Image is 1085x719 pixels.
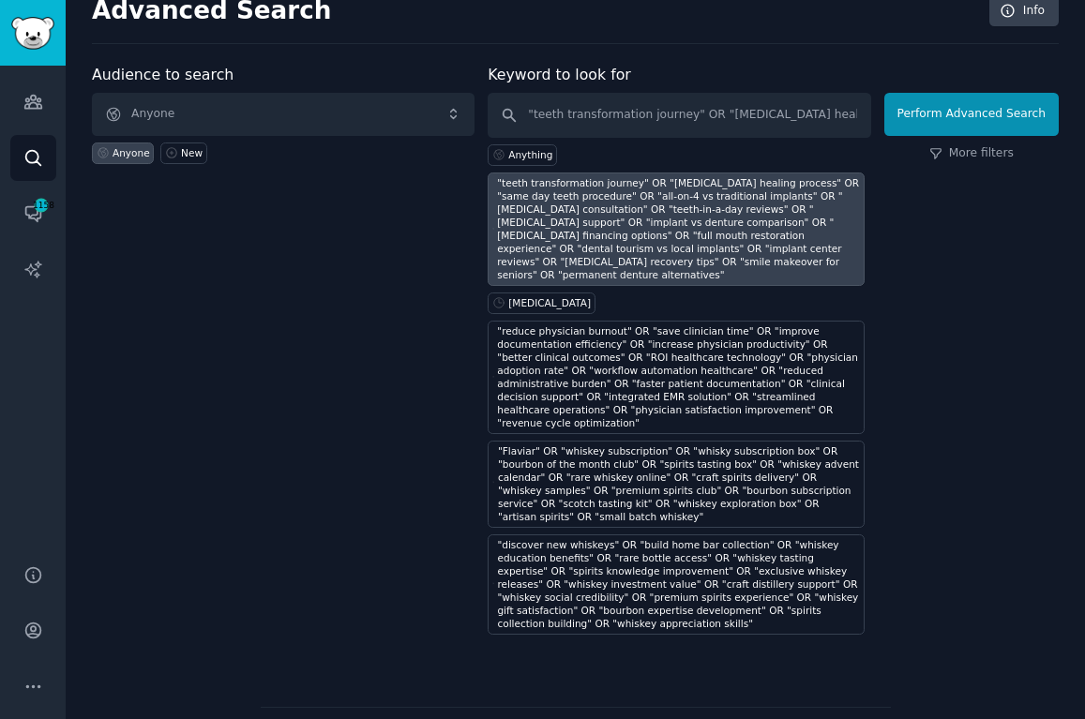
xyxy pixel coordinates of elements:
a: 1158 [10,190,56,236]
div: [MEDICAL_DATA] [508,296,591,309]
span: 1158 [33,199,50,212]
button: Perform Advanced Search [884,93,1059,136]
div: "reduce physician burnout" OR "save clinician time" OR "improve documentation efficiency" OR "inc... [497,324,860,429]
div: Anything [508,148,552,161]
div: "discover new whiskeys" OR "build home bar collection" OR "whiskey education benefits" OR "rare b... [497,538,860,630]
label: Audience to search [92,66,234,83]
label: Keyword to look for [488,66,631,83]
img: GummySearch logo [11,17,54,50]
a: New [160,142,206,164]
a: More filters [929,145,1014,162]
input: Any keyword [488,93,870,138]
div: Anyone [113,146,150,159]
div: New [181,146,203,159]
div: "teeth transformation journey" OR "[MEDICAL_DATA] healing process" OR "same day teeth procedure" ... [497,176,860,281]
button: Anyone [92,93,475,136]
div: "Flaviar" OR "whiskey subscription" OR "whisky subscription box" OR "bourbon of the month club" O... [498,444,860,523]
